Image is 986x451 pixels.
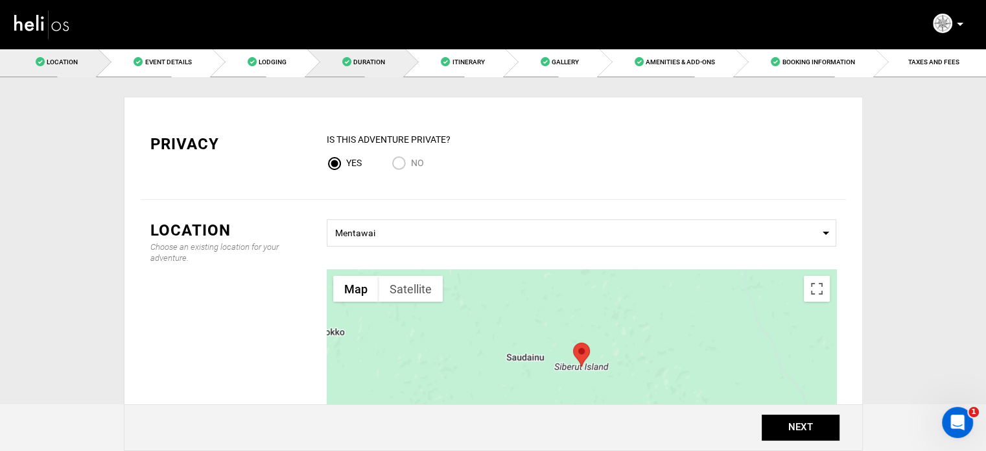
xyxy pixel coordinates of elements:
[411,158,424,168] span: No
[942,407,973,438] iframe: Intercom live chat
[933,14,952,33] img: a6463a47d63db30c48e537b0579c8500.png
[353,58,385,66] span: Duration
[259,58,287,66] span: Lodging
[968,407,979,417] span: 1
[804,276,830,302] button: Toggle fullscreen view
[452,58,484,66] span: Itinerary
[150,133,307,155] div: Privacy
[782,58,854,66] span: Booking Information
[379,276,443,302] button: Show satellite imagery
[552,58,579,66] span: Gallery
[145,58,191,66] span: Event Details
[333,276,379,302] button: Show street map
[327,219,836,247] span: Select box activate
[762,415,839,441] button: NEXT
[335,223,828,239] span: Mentawai
[646,58,715,66] span: Amenities & Add-Ons
[908,58,959,66] span: TAXES AND FEES
[346,158,362,168] span: Yes
[13,7,71,42] img: heli-logo
[47,58,78,66] span: Location
[327,133,836,146] div: IS this Adventure Private?
[150,219,307,241] div: Location
[150,241,307,263] div: Choose an existing location for your adventure.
